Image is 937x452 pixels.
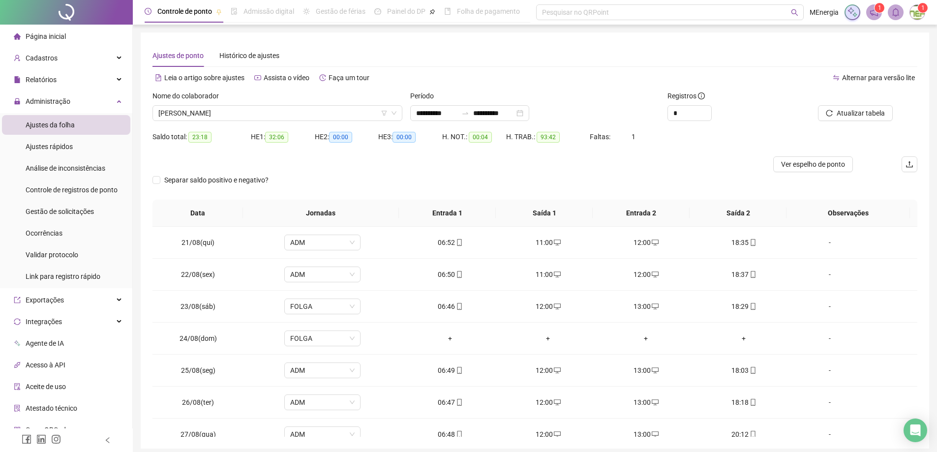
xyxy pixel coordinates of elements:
[826,110,833,117] span: reload
[749,239,756,246] span: mobile
[14,297,21,303] span: export
[409,365,491,376] div: 06:49
[14,318,21,325] span: sync
[605,365,687,376] div: 13:00
[409,269,491,280] div: 06:50
[791,9,798,16] span: search
[26,121,75,129] span: Ajustes da folha
[399,200,496,227] th: Entrada 1
[870,8,878,17] span: notification
[181,302,215,310] span: 23/08(sáb)
[387,7,425,15] span: Painel do DP
[243,200,399,227] th: Jornadas
[553,239,561,246] span: desktop
[26,32,66,40] span: Página inicial
[605,237,687,248] div: 12:00
[593,200,690,227] th: Entrada 2
[507,269,589,280] div: 11:00
[51,434,61,444] span: instagram
[409,429,491,440] div: 06:48
[182,398,214,406] span: 26/08(ter)
[703,365,785,376] div: 18:03
[26,229,62,237] span: Ocorrências
[590,133,612,141] span: Faltas:
[26,208,94,215] span: Gestão de solicitações
[461,109,469,117] span: to
[651,367,659,374] span: desktop
[26,296,64,304] span: Exportações
[409,301,491,312] div: 06:46
[36,434,46,444] span: linkedin
[605,269,687,280] div: 12:00
[801,397,859,408] div: -
[26,339,64,347] span: Agente de IA
[26,383,66,391] span: Aceite de uso
[651,239,659,246] span: desktop
[181,430,216,438] span: 27/08(qua)
[442,131,506,143] div: H. NOT.:
[703,397,785,408] div: 18:18
[181,366,215,374] span: 25/08(seg)
[264,74,309,82] span: Assista o vídeo
[265,132,288,143] span: 32:06
[158,106,396,121] span: ALEX BALDUINO LAGE
[26,76,57,84] span: Relatórios
[26,361,65,369] span: Acesso à API
[773,156,853,172] button: Ver espelho de ponto
[781,159,845,170] span: Ver espelho de ponto
[455,303,463,310] span: mobile
[329,132,352,143] span: 00:00
[26,54,58,62] span: Cadastros
[906,160,913,168] span: upload
[290,299,355,314] span: FOLGA
[875,3,884,13] sup: 1
[410,90,440,101] label: Período
[455,431,463,438] span: mobile
[378,131,442,143] div: HE 3:
[290,267,355,282] span: ADM
[180,334,217,342] span: 24/08(dom)
[381,110,387,116] span: filter
[537,132,560,143] span: 93:42
[26,426,69,434] span: Gerar QRCode
[507,365,589,376] div: 12:00
[329,74,369,82] span: Faça um tour
[152,131,251,143] div: Saldo total:
[216,9,222,15] span: pushpin
[290,395,355,410] span: ADM
[847,7,858,18] img: sparkle-icon.fc2bf0ac1784a2077858766a79e2daf3.svg
[553,399,561,406] span: desktop
[303,8,310,15] span: sun
[749,431,756,438] span: mobile
[319,74,326,81] span: history
[605,333,687,344] div: +
[152,200,243,227] th: Data
[409,333,491,344] div: +
[26,143,73,151] span: Ajustes rápidos
[152,52,204,60] span: Ajustes de ponto
[316,7,365,15] span: Gestão de férias
[921,4,925,11] span: 1
[409,397,491,408] div: 06:47
[290,427,355,442] span: ADM
[444,8,451,15] span: book
[290,363,355,378] span: ADM
[188,132,212,143] span: 23:18
[605,301,687,312] div: 13:00
[26,404,77,412] span: Atestado técnico
[374,8,381,15] span: dashboard
[507,301,589,312] div: 12:00
[786,200,910,227] th: Observações
[703,269,785,280] div: 18:37
[26,272,100,280] span: Link para registro rápido
[801,237,859,248] div: -
[667,90,705,101] span: Registros
[14,55,21,61] span: user-add
[794,208,902,218] span: Observações
[104,437,111,444] span: left
[690,200,786,227] th: Saída 2
[26,164,105,172] span: Análise de inconsistências
[507,397,589,408] div: 12:00
[181,271,215,278] span: 22/08(sex)
[26,251,78,259] span: Validar protocolo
